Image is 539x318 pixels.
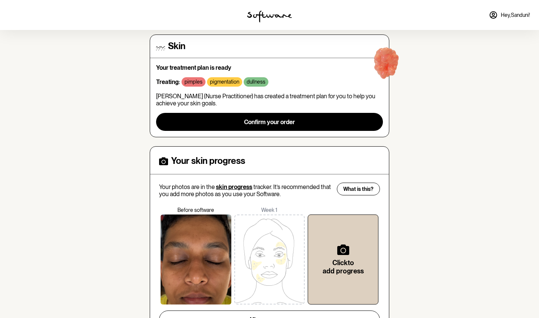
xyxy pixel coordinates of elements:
p: Week 1 [233,207,307,213]
a: Hey,Sanduni! [484,6,535,24]
img: software logo [247,10,292,22]
span: Hey, Sanduni ! [501,12,530,18]
button: What is this? [337,183,380,195]
strong: Treating: [156,78,180,85]
p: Your treatment plan is ready [156,64,383,71]
p: dullness [247,79,265,85]
p: [PERSON_NAME] (Nurse Practitioner) has created a treatment plan for you to help you achieve your ... [156,93,383,107]
span: skin progress [216,183,252,190]
span: What is this? [343,186,374,192]
p: pimples [185,79,202,85]
span: Confirm your order [244,118,295,126]
p: Before software [159,207,233,213]
button: Confirm your order [156,113,383,131]
h4: Your skin progress [171,156,245,166]
img: red-blob.ee797e6f29be6228169e.gif [362,40,410,88]
h4: Skin [168,41,185,52]
h6: Click to add progress [320,259,366,275]
p: Your photos are in the tracker. It’s recommended that you add more photos as you use your Software. [159,183,332,198]
p: pigmentation [210,79,239,85]
img: 9sTVZcrP3IAAAAAASUVORK5CYII= [234,214,305,304]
